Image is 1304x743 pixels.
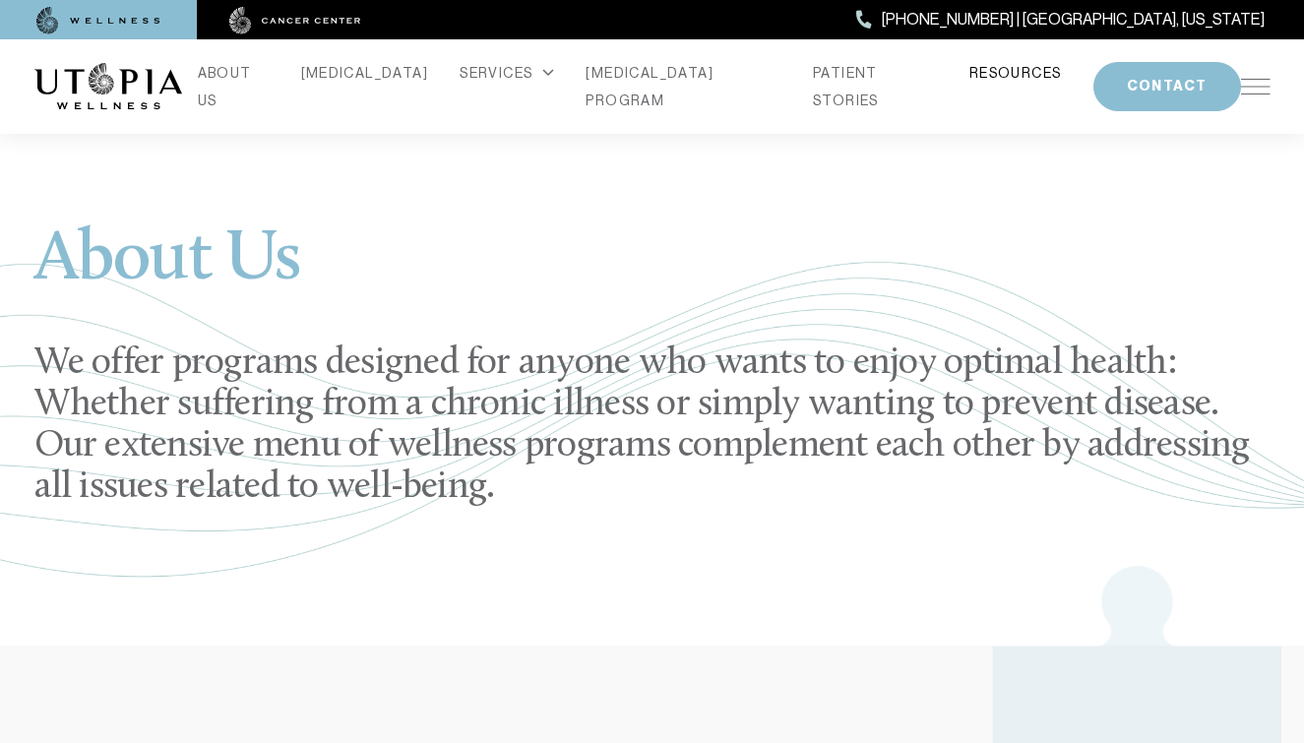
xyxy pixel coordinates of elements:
[34,63,182,110] img: logo
[34,343,1271,510] h2: We offer programs designed for anyone who wants to enjoy optimal health: Whether suffering from a...
[586,59,781,114] a: [MEDICAL_DATA] PROGRAM
[1093,62,1241,111] button: CONTACT
[34,225,1271,320] h1: About Us
[36,7,160,34] img: wellness
[1241,79,1271,94] img: icon-hamburger
[813,59,938,114] a: PATIENT STORIES
[856,7,1265,32] a: [PHONE_NUMBER] | [GEOGRAPHIC_DATA], [US_STATE]
[460,59,554,87] div: SERVICES
[301,59,429,87] a: [MEDICAL_DATA]
[882,7,1265,32] span: [PHONE_NUMBER] | [GEOGRAPHIC_DATA], [US_STATE]
[198,59,270,114] a: ABOUT US
[229,7,361,34] img: cancer center
[969,59,1062,87] a: RESOURCES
